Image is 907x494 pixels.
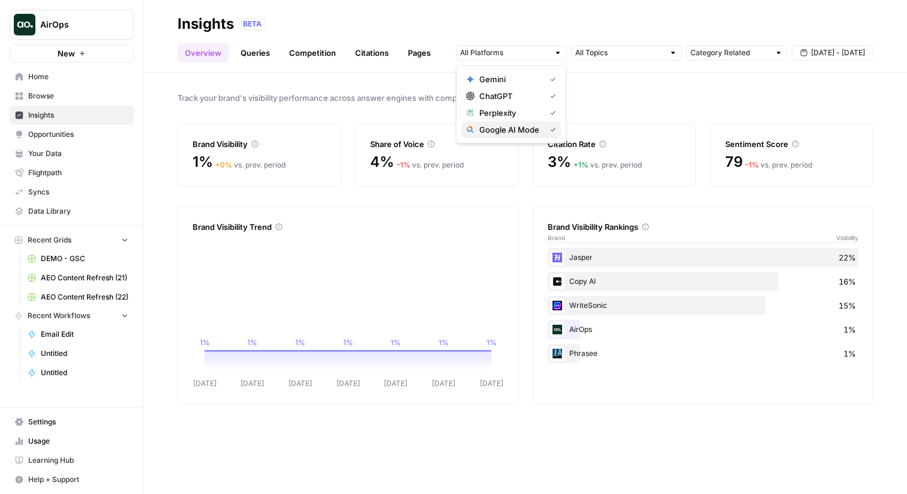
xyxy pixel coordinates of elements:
[41,329,128,340] span: Email Edit
[10,432,134,451] a: Usage
[480,379,503,388] tspan: [DATE]
[40,19,113,31] span: AirOps
[550,274,564,289] img: q1k0jh8xe2mxn088pu84g40890p5
[575,47,664,59] input: All Topics
[28,235,71,245] span: Recent Grids
[10,451,134,470] a: Learning Hub
[41,348,128,359] span: Untitled
[22,249,134,268] a: DEMO - GSC
[479,73,540,85] span: Gemini
[839,252,856,264] span: 22%
[343,338,353,347] tspan: 1%
[22,288,134,307] a: AEO Content Refresh (22)
[22,363,134,382] a: Untitled
[432,379,455,388] tspan: [DATE]
[41,367,128,378] span: Untitled
[282,43,343,62] a: Competition
[200,338,210,347] tspan: 1%
[14,14,35,35] img: AirOps Logo
[370,152,394,172] span: 4%
[10,470,134,489] button: Help + Support
[550,346,564,361] img: 1g82l3ejte092e21yheja5clfcxz
[215,160,286,170] div: vs. prev. period
[28,91,128,101] span: Browse
[548,248,858,267] div: Jasper
[839,300,856,312] span: 15%
[22,344,134,363] a: Untitled
[22,325,134,344] a: Email Edit
[550,298,564,313] img: cbtemd9yngpxf5d3cs29ym8ckjcf
[548,296,858,315] div: WriteSonic
[384,379,407,388] tspan: [DATE]
[41,273,128,283] span: AEO Content Refresh (21)
[10,10,134,40] button: Workspace: AirOps
[10,202,134,221] a: Data Library
[10,44,134,62] button: New
[10,144,134,163] a: Your Data
[28,455,128,466] span: Learning Hub
[10,67,134,86] a: Home
[10,307,134,325] button: Recent Workflows
[397,160,410,169] span: – 1 %
[295,338,305,347] tspan: 1%
[548,320,858,339] div: AirOps
[548,138,681,150] div: Citation Rate
[10,231,134,249] button: Recent Grids
[41,253,128,264] span: DEMO - GSC
[193,379,217,388] tspan: [DATE]
[193,152,213,172] span: 1%
[28,167,128,178] span: Flightpath
[239,18,266,30] div: BETA
[348,43,396,62] a: Citations
[548,344,858,363] div: Phrasee
[548,152,571,172] span: 3%
[548,233,565,242] span: Brand
[215,160,232,169] span: + 0 %
[573,160,588,169] span: + 1 %
[548,221,858,233] div: Brand Visibility Rankings
[479,107,540,119] span: Perplexity
[22,268,134,288] a: AEO Content Refresh (21)
[58,47,75,59] span: New
[10,163,134,182] a: Flightpath
[241,379,264,388] tspan: [DATE]
[178,43,229,62] a: Overview
[843,348,856,360] span: 1%
[28,129,128,140] span: Opportunities
[792,45,873,61] button: [DATE] - [DATE]
[28,310,90,321] span: Recent Workflows
[41,292,128,303] span: AEO Content Refresh (22)
[337,379,360,388] tspan: [DATE]
[289,379,312,388] tspan: [DATE]
[843,324,856,336] span: 1%
[28,187,128,197] span: Syncs
[28,148,128,159] span: Your Data
[10,412,134,432] a: Settings
[247,338,257,347] tspan: 1%
[397,160,464,170] div: vs. prev. period
[401,43,438,62] a: Pages
[391,338,401,347] tspan: 1%
[10,125,134,144] a: Opportunities
[10,182,134,202] a: Syncs
[548,272,858,291] div: Copy AI
[178,14,234,34] div: Insights
[836,233,858,242] span: Visibility
[28,110,128,121] span: Insights
[550,250,564,265] img: m99gc1mb2p27l8faod7pewtdphe4
[28,417,128,427] span: Settings
[28,436,128,447] span: Usage
[690,47,770,59] input: Category Related
[28,206,128,217] span: Data Library
[193,221,503,233] div: Brand Visibility Trend
[178,92,873,104] span: Track your brand's visibility performance across answer engines with comprehensive metrics.
[745,160,759,169] span: – 1 %
[745,160,812,170] div: vs. prev. period
[193,138,326,150] div: Brand Visibility
[573,160,642,170] div: vs. prev. period
[811,47,865,58] span: [DATE] - [DATE]
[10,86,134,106] a: Browse
[439,338,449,347] tspan: 1%
[550,322,564,337] img: yjux4x3lwinlft1ym4yif8lrli78
[460,47,549,59] input: All Platforms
